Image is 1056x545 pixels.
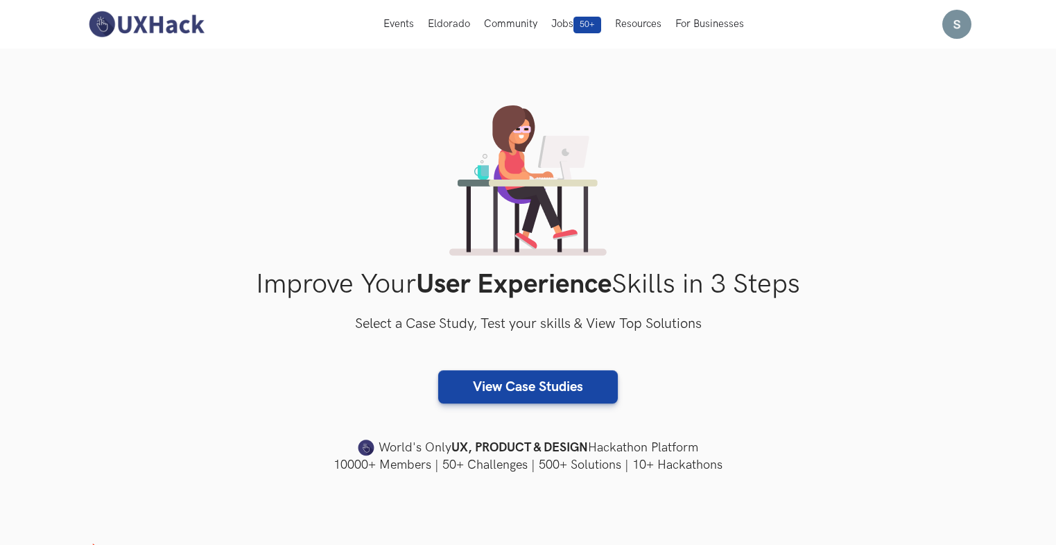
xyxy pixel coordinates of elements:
img: Your profile pic [942,10,971,39]
strong: UX, PRODUCT & DESIGN [451,438,588,458]
h4: 10000+ Members | 50+ Challenges | 500+ Solutions | 10+ Hackathons [85,456,972,474]
h1: Improve Your Skills in 3 Steps [85,268,972,301]
a: View Case Studies [438,370,618,404]
strong: User Experience [416,268,612,301]
span: 50+ [573,17,601,33]
img: uxhack-favicon-image.png [358,439,374,457]
h4: World's Only Hackathon Platform [85,438,972,458]
img: lady working on laptop [449,105,607,256]
h3: Select a Case Study, Test your skills & View Top Solutions [85,313,972,336]
img: UXHack-logo.png [85,10,208,39]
